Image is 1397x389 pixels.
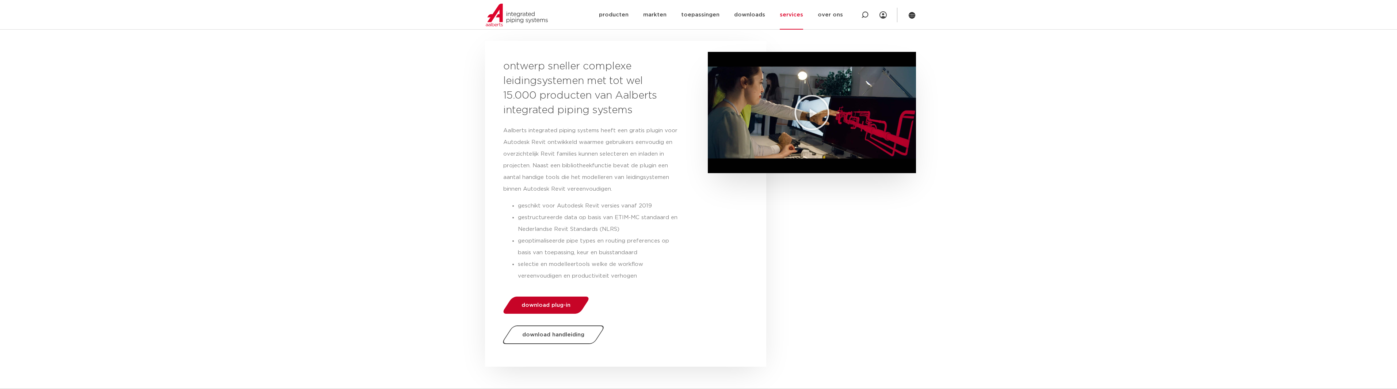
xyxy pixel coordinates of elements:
a: download handleiding [501,325,606,344]
li: geoptimaliseerde pipe types en routing preferences op basis van toepassing, keur en buisstandaard [518,235,682,259]
span: download plug-in [522,302,570,308]
li: gestructureerde data op basis van ETIM-MC standaard en Nederlandse Revit Standards (NLRS) [518,212,682,235]
span: download handleiding [522,332,584,337]
li: selectie en modelleertools welke de workflow vereenvoudigen en productiviteit verhogen [518,259,682,282]
p: Aalberts integrated piping systems heeft een gratis plugin voor Autodesk Revit ontwikkeld waarmee... [503,125,682,195]
li: geschikt voor Autodesk Revit versies vanaf 2019 [518,200,682,212]
h3: ontwerp sneller complexe leidingsystemen met tot wel 15.000 producten van Aalberts integrated pip... [503,59,664,118]
div: Video afspelen [794,94,830,131]
a: download plug-in [501,297,591,314]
